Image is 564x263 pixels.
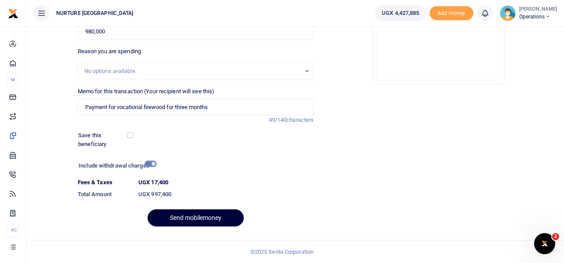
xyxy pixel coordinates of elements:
[7,73,19,87] li: M
[500,5,516,21] img: profile-user
[552,233,559,240] span: 2
[78,99,314,116] input: Enter extra information
[53,9,137,17] span: NURTURE [GEOGRAPHIC_DATA]
[78,23,314,40] input: UGX
[382,9,419,18] span: UGX 4,427,885
[78,131,129,148] label: Save this beneficiary
[500,5,557,21] a: profile-user [PERSON_NAME] Operations
[375,5,426,21] a: UGX 4,427,885
[78,191,131,198] h6: Total Amount
[286,117,314,123] span: characters
[8,8,18,19] img: logo-small
[138,178,168,187] label: UGX 17,400
[78,87,215,96] label: Memo for this transaction (Your recipient will see this)
[8,10,18,16] a: logo-small logo-large logo-large
[430,9,474,16] a: Add money
[430,6,474,21] li: Toup your wallet
[7,223,19,237] li: Ac
[79,162,152,169] h6: Include withdrawal charges
[78,47,141,56] label: Reason you are spending
[372,5,429,21] li: Wallet ballance
[269,117,287,123] span: 49/140
[84,67,301,76] div: No options available.
[74,178,135,187] dt: Fees & Taxes
[430,6,474,21] span: Add money
[138,191,314,198] h6: UGX 997,400
[519,13,557,21] span: Operations
[519,6,557,13] small: [PERSON_NAME]
[148,209,244,226] button: Send mobilemoney
[534,233,555,254] iframe: Intercom live chat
